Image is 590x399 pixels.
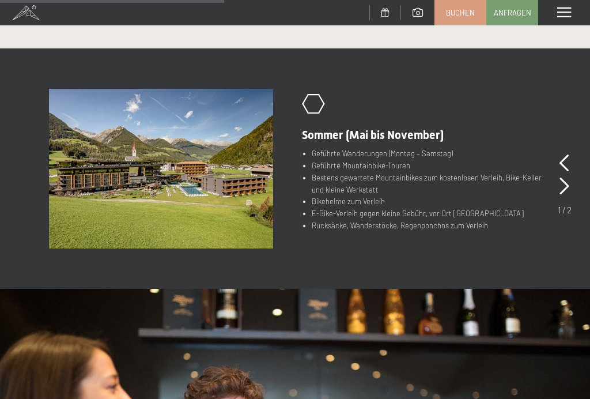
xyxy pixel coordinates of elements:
[312,195,544,208] li: Bikehelme zum Verleih
[312,172,544,196] li: Bestens gewartete Mountainbikes zum kostenlosen Verleih, Bike-Keller und kleine Werkstatt
[446,7,475,18] span: Buchen
[567,204,572,215] span: 2
[562,204,566,215] span: /
[49,89,273,249] img: Im Top-Hotel in Südtirol all inclusive urlauben
[312,148,544,160] li: Geführte Wanderungen (Montag – Samstag)
[558,204,561,215] span: 1
[487,1,538,25] a: Anfragen
[312,220,544,244] li: Rucksäcke, Wanderstöcke, Regenponchos zum Verleih
[312,160,544,172] li: Geführte Mountainbike-Touren
[435,1,486,25] a: Buchen
[312,208,544,220] li: E-Bike-Verleih gegen kleine Gebühr, vor Ort [GEOGRAPHIC_DATA]
[302,128,444,142] span: Sommer (Mai bis November)
[494,7,531,18] span: Anfragen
